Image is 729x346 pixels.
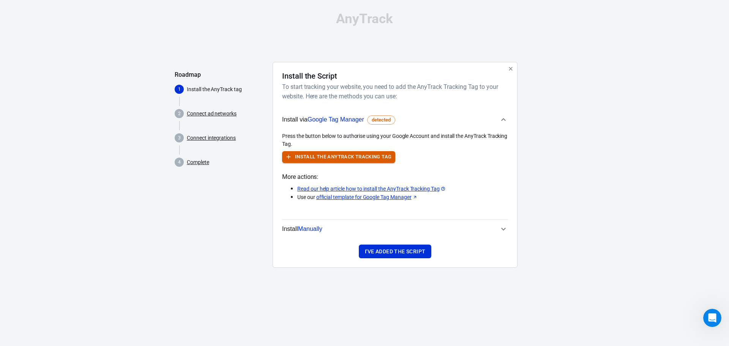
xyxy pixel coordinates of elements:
span: Manually [298,226,322,232]
span: detected [369,116,393,124]
p: Install the AnyTrack tag [187,85,267,93]
h5: Roadmap [175,71,267,79]
span: Google Tag Manager [308,116,364,123]
span: Install [282,224,322,234]
text: 1 [178,87,181,92]
a: Connect integrations [187,134,236,142]
button: InstallManually [282,220,508,239]
text: 3 [178,135,181,141]
p: Use our [297,193,508,201]
div: AnyTrack [175,12,554,25]
button: I've added the script [359,245,431,259]
div: Press the button below to authorise using your Google Account and install the AnyTrack Tracking Tag. [282,132,508,148]
a: Connect ad networks [187,110,237,118]
button: Install viaGoogle Tag Managerdetected [282,107,508,132]
a: Read our help article how to install the AnyTrack Tracking Tag [297,185,446,193]
iframe: Intercom live chat [703,309,721,327]
text: 2 [178,111,181,116]
a: official template for Google Tag Manager [316,193,418,201]
a: Complete [187,158,209,166]
h6: To start tracking your website, you need to add the AnyTrack Tracking Tag to your website. Here a... [282,82,505,101]
span: More actions: [282,172,508,182]
text: 4 [178,160,181,165]
span: Install via [282,115,395,125]
button: Install the AnyTrack Tracking Tag [282,151,395,163]
h4: Install the Script [282,71,337,81]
